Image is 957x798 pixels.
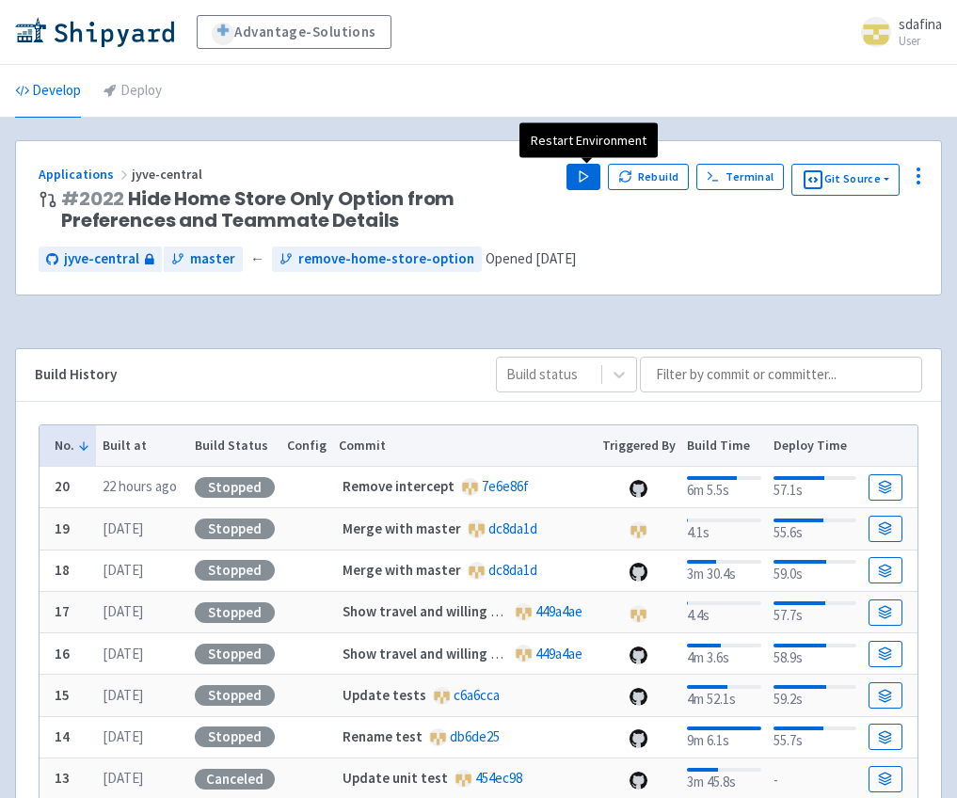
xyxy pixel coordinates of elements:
button: Play [566,164,600,190]
th: Deploy Time [768,425,863,467]
div: 9m 6.1s [687,723,761,752]
a: dc8da1d [488,561,537,579]
b: 14 [55,727,70,745]
a: Build Details [869,599,902,626]
div: 3m 45.8s [687,764,761,793]
a: Advantage-Solutions [197,15,391,49]
time: [DATE] [103,519,143,537]
div: 4.1s [687,515,761,544]
strong: Merge with master [343,561,461,579]
time: [DATE] [103,686,143,704]
a: Deploy [104,65,162,118]
a: Build Details [869,682,902,709]
a: Build Details [869,474,902,501]
div: Stopped [195,477,275,498]
strong: Remove intercept [343,477,455,495]
th: Built at [96,425,188,467]
time: 22 hours ago [103,477,177,495]
span: Hide Home Store Only Option from Preferences and Teammate Details [61,188,551,231]
div: 59.2s [774,681,856,710]
input: Filter by commit or committer... [640,357,922,392]
b: 19 [55,519,70,537]
a: jyve-central [39,247,162,272]
a: Build Details [869,641,902,667]
div: 3m 30.4s [687,556,761,585]
b: 13 [55,769,70,787]
strong: Show travel and willing to drive when feature flag enabled [343,645,708,662]
button: No. [55,436,90,455]
div: 59.0s [774,556,856,585]
div: 4m 52.1s [687,681,761,710]
b: 18 [55,561,70,579]
time: [DATE] [103,561,143,579]
a: 454ec98 [475,769,522,787]
span: ← [250,248,264,270]
div: 55.7s [774,723,856,752]
button: Git Source [791,164,900,196]
div: Stopped [195,726,275,747]
a: dc8da1d [488,519,537,537]
strong: Merge with master [343,519,461,537]
div: 4.4s [687,598,761,627]
b: 15 [55,686,70,704]
a: #2022 [61,185,124,212]
a: Build Details [869,557,902,583]
strong: Show travel and willing to drive when feature flag enabled [343,602,708,620]
b: 17 [55,602,70,620]
th: Build Time [681,425,768,467]
span: master [190,248,235,270]
th: Config [280,425,332,467]
a: Applications [39,166,132,183]
time: [DATE] [103,769,143,787]
strong: Rename test [343,727,423,745]
a: master [164,247,243,272]
div: 4m 3.6s [687,640,761,669]
time: [DATE] [103,645,143,662]
a: sdafina User [850,17,942,47]
small: User [899,35,942,47]
a: db6de25 [450,727,500,745]
div: 58.9s [774,640,856,669]
th: Triggered By [596,425,681,467]
a: Terminal [696,164,784,190]
th: Commit [332,425,596,467]
span: remove-home-store-option [298,248,474,270]
div: Stopped [195,560,275,581]
span: jyve-central [132,166,205,183]
div: 55.6s [774,515,856,544]
img: Shipyard logo [15,17,174,47]
time: [DATE] [103,727,143,745]
b: 16 [55,645,70,662]
a: remove-home-store-option [272,247,482,272]
a: c6a6cca [454,686,500,704]
div: 6m 5.5s [687,472,761,502]
button: Rebuild [608,164,689,190]
time: [DATE] [103,602,143,620]
div: Stopped [195,519,275,539]
span: Opened [486,249,576,267]
div: Stopped [195,685,275,706]
strong: Update tests [343,686,426,704]
div: Build History [35,364,466,386]
a: Build Details [869,724,902,750]
strong: Update unit test [343,769,448,787]
a: 7e6e86f [482,477,529,495]
div: Canceled [195,769,275,790]
div: 57.7s [774,598,856,627]
a: Build Details [869,516,902,542]
a: 449a4ae [535,645,582,662]
time: [DATE] [535,249,576,267]
span: jyve-central [64,248,139,270]
span: sdafina [899,15,942,33]
th: Build Status [189,425,281,467]
div: - [774,766,856,791]
div: Stopped [195,644,275,664]
div: Stopped [195,602,275,623]
a: 449a4ae [535,602,582,620]
a: Build Details [869,766,902,792]
div: 57.1s [774,472,856,502]
b: 20 [55,477,70,495]
a: Develop [15,65,81,118]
